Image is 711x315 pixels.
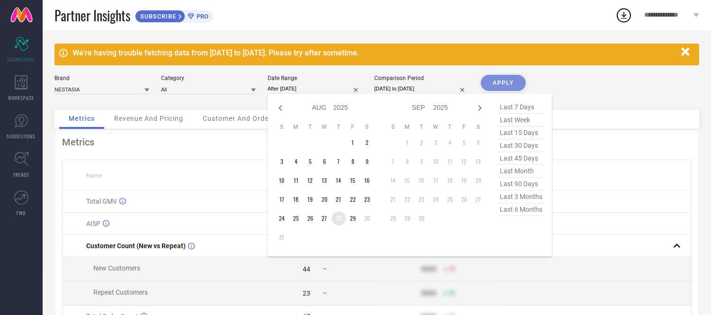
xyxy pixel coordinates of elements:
[360,192,374,207] td: Sat Aug 23 2025
[332,173,346,188] td: Thu Aug 14 2025
[615,7,632,24] div: Open download list
[414,123,429,131] th: Tuesday
[86,220,100,227] span: AISP
[360,135,374,150] td: Sat Aug 02 2025
[497,152,545,165] span: last 45 days
[86,242,186,250] span: Customer Count (New vs Repeat)
[497,101,545,114] span: last 7 days
[497,114,545,126] span: last week
[414,192,429,207] td: Tue Sep 23 2025
[275,154,289,169] td: Sun Aug 03 2025
[400,123,414,131] th: Monday
[268,84,362,94] input: Select date range
[303,289,310,297] div: 23
[414,154,429,169] td: Tue Sep 09 2025
[457,173,471,188] td: Fri Sep 19 2025
[72,48,676,57] div: We're having trouble fetching data from [DATE] to [DATE]. Please try after sometime.
[449,266,455,272] span: 50
[9,94,35,101] span: WORKSPACE
[443,192,457,207] td: Thu Sep 25 2025
[275,192,289,207] td: Sun Aug 17 2025
[8,56,36,63] span: SCORECARDS
[275,123,289,131] th: Sunday
[429,192,443,207] td: Wed Sep 24 2025
[323,290,327,297] span: —
[414,211,429,225] td: Tue Sep 30 2025
[289,154,303,169] td: Mon Aug 04 2025
[268,75,362,81] div: Date Range
[386,173,400,188] td: Sun Sep 14 2025
[7,133,36,140] span: SUGGESTIONS
[93,288,148,296] span: Repeat Customers
[346,192,360,207] td: Fri Aug 22 2025
[360,154,374,169] td: Sat Aug 09 2025
[275,230,289,244] td: Sun Aug 31 2025
[449,290,455,297] span: 50
[303,265,310,273] div: 44
[332,123,346,131] th: Thursday
[317,192,332,207] td: Wed Aug 20 2025
[471,192,486,207] td: Sat Sep 27 2025
[360,211,374,225] td: Sat Aug 30 2025
[497,165,545,178] span: last month
[332,211,346,225] td: Thu Aug 28 2025
[346,135,360,150] td: Fri Aug 01 2025
[323,266,327,272] span: —
[93,264,140,272] span: New Customers
[114,115,183,122] span: Revenue And Pricing
[289,211,303,225] td: Mon Aug 25 2025
[443,154,457,169] td: Thu Sep 11 2025
[62,136,692,148] div: Metrics
[497,203,545,216] span: last 6 months
[497,126,545,139] span: last 15 days
[386,123,400,131] th: Sunday
[86,198,117,205] span: Total GMV
[303,173,317,188] td: Tue Aug 12 2025
[421,289,436,297] div: 9999
[360,173,374,188] td: Sat Aug 16 2025
[289,192,303,207] td: Mon Aug 18 2025
[86,172,102,179] span: Name
[414,135,429,150] td: Tue Sep 02 2025
[194,13,208,20] span: PRO
[17,209,26,216] span: FWD
[386,154,400,169] td: Sun Sep 07 2025
[161,75,256,81] div: Category
[400,211,414,225] td: Mon Sep 29 2025
[135,8,213,23] a: SUBSCRIBEPRO
[374,75,469,81] div: Comparison Period
[471,123,486,131] th: Saturday
[360,123,374,131] th: Saturday
[400,173,414,188] td: Mon Sep 15 2025
[303,192,317,207] td: Tue Aug 19 2025
[346,123,360,131] th: Friday
[443,173,457,188] td: Thu Sep 18 2025
[429,154,443,169] td: Wed Sep 10 2025
[317,211,332,225] td: Wed Aug 27 2025
[471,173,486,188] td: Sat Sep 20 2025
[400,154,414,169] td: Mon Sep 08 2025
[135,13,179,20] span: SUBSCRIBE
[414,173,429,188] td: Tue Sep 16 2025
[457,135,471,150] td: Fri Sep 05 2025
[332,154,346,169] td: Thu Aug 07 2025
[54,6,130,25] span: Partner Insights
[317,173,332,188] td: Wed Aug 13 2025
[54,75,149,81] div: Brand
[275,102,286,114] div: Previous month
[421,265,436,273] div: 9999
[457,154,471,169] td: Fri Sep 12 2025
[443,135,457,150] td: Thu Sep 04 2025
[429,173,443,188] td: Wed Sep 17 2025
[303,123,317,131] th: Tuesday
[275,211,289,225] td: Sun Aug 24 2025
[386,211,400,225] td: Sun Sep 28 2025
[317,123,332,131] th: Wednesday
[497,190,545,203] span: last 3 months
[346,211,360,225] td: Fri Aug 29 2025
[471,135,486,150] td: Sat Sep 06 2025
[346,173,360,188] td: Fri Aug 15 2025
[429,123,443,131] th: Wednesday
[429,135,443,150] td: Wed Sep 03 2025
[374,84,469,94] input: Select comparison period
